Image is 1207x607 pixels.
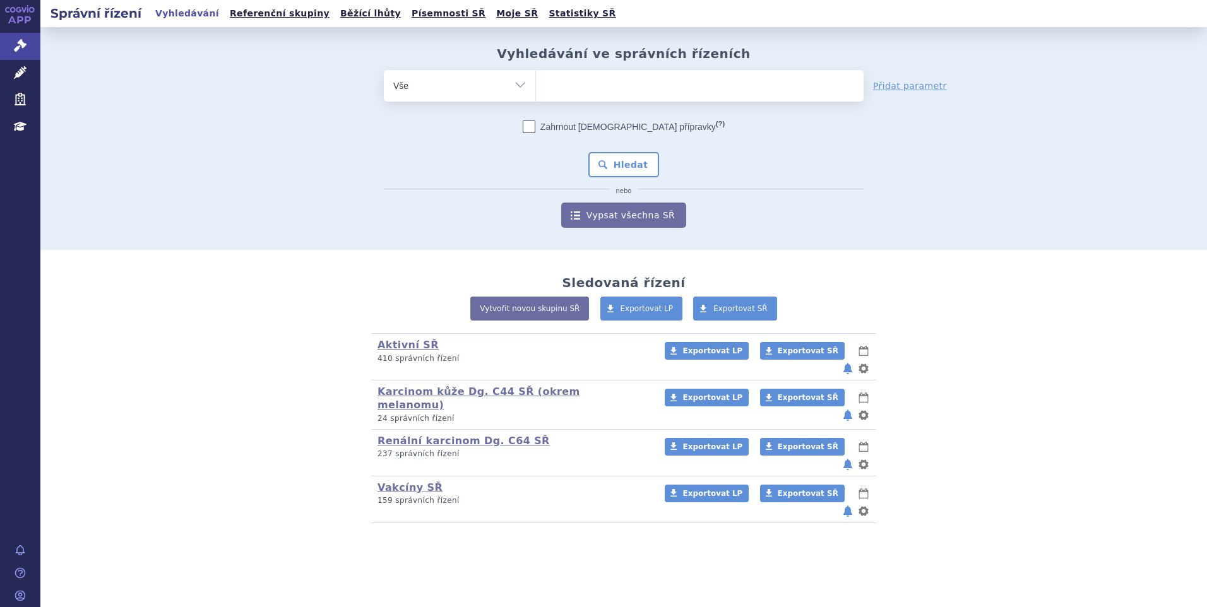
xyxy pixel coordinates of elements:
a: Exportovat SŘ [760,389,845,406]
a: Statistiky SŘ [545,5,619,22]
h2: Sledovaná řízení [562,275,685,290]
span: Exportovat LP [621,304,674,313]
p: 159 správních řízení [378,495,648,506]
span: Exportovat LP [682,346,742,355]
button: lhůty [857,390,870,405]
a: Exportovat LP [665,342,749,360]
button: notifikace [841,504,854,519]
p: 410 správních řízení [378,353,648,364]
a: Vyhledávání [152,5,223,22]
a: Exportovat LP [600,297,683,321]
label: Zahrnout [DEMOGRAPHIC_DATA] přípravky [523,121,725,133]
a: Vypsat všechna SŘ [561,203,686,228]
a: Exportovat SŘ [760,485,845,502]
a: Aktivní SŘ [378,339,439,351]
button: lhůty [857,343,870,358]
span: Exportovat LP [682,442,742,451]
span: Exportovat SŘ [778,442,838,451]
h2: Vyhledávání ve správních řízeních [497,46,751,61]
abbr: (?) [716,120,725,128]
span: Exportovat SŘ [778,346,838,355]
span: Exportovat LP [682,393,742,402]
span: Exportovat LP [682,489,742,498]
button: nastavení [857,504,870,519]
p: 24 správních řízení [378,413,648,424]
button: notifikace [841,408,854,423]
a: Vytvořit novou skupinu SŘ [470,297,589,321]
span: Exportovat SŘ [778,489,838,498]
button: Hledat [588,152,660,177]
a: Karcinom kůže Dg. C44 SŘ (okrem melanomu) [378,386,580,411]
a: Moje SŘ [492,5,542,22]
span: Exportovat SŘ [778,393,838,402]
button: lhůty [857,486,870,501]
i: nebo [610,187,638,195]
a: Exportovat LP [665,438,749,456]
button: nastavení [857,408,870,423]
button: notifikace [841,361,854,376]
a: Přidat parametr [873,80,947,92]
a: Exportovat SŘ [693,297,777,321]
a: Písemnosti SŘ [408,5,489,22]
a: Exportovat SŘ [760,342,845,360]
span: Exportovat SŘ [713,304,768,313]
button: nastavení [857,361,870,376]
h2: Správní řízení [40,4,152,22]
button: lhůty [857,439,870,454]
a: Renální karcinom Dg. C64 SŘ [378,435,550,447]
button: nastavení [857,457,870,472]
button: notifikace [841,457,854,472]
a: Exportovat LP [665,389,749,406]
a: Běžící lhůty [336,5,405,22]
a: Exportovat LP [665,485,749,502]
a: Exportovat SŘ [760,438,845,456]
a: Vakcíny SŘ [378,481,443,493]
a: Referenční skupiny [226,5,333,22]
p: 237 správních řízení [378,449,648,459]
